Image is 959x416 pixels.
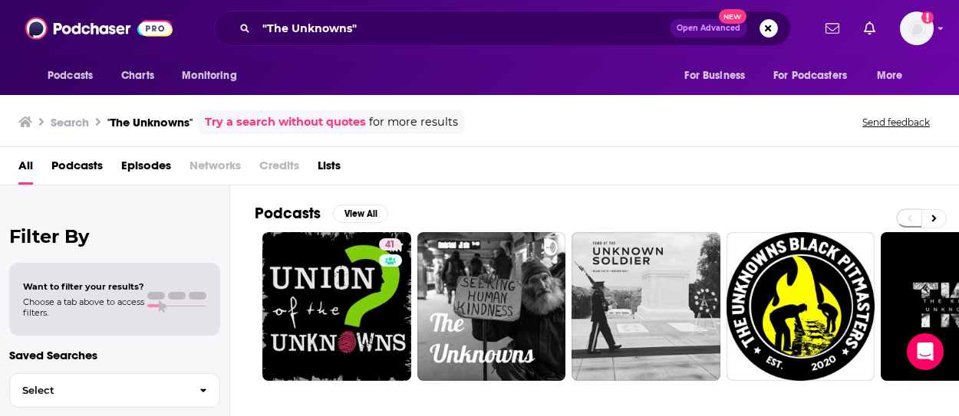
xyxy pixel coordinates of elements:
[674,61,764,90] button: open menu
[333,205,388,223] button: View All
[182,65,236,87] span: Monitoring
[259,153,299,185] span: Credits
[23,296,144,318] span: Choose a tab above to access filters.
[25,14,173,43] img: Podchaser - Follow, Share and Rate Podcasts
[819,15,845,41] a: Show notifications dropdown
[9,348,220,362] p: Saved Searches
[858,116,934,129] button: Send feedback
[51,115,89,129] h3: Search
[677,25,740,32] span: Open Advanced
[262,232,411,381] a: 41
[900,11,934,45] button: Show profile menu
[37,61,113,90] button: open menu
[121,153,171,185] a: Episodes
[214,11,791,46] div: Search podcasts, credits, & more...
[369,113,458,131] span: for more results
[10,385,187,395] span: Select
[111,61,163,90] a: Charts
[907,333,944,370] div: Open Intercom Messenger
[318,153,341,185] a: Lists
[48,65,93,87] span: Podcasts
[121,65,154,87] span: Charts
[51,153,103,185] a: Podcasts
[866,61,922,90] button: open menu
[385,237,395,253] span: 41
[684,65,745,87] span: For Business
[18,153,33,185] a: All
[255,204,321,223] h2: Podcasts
[900,11,934,45] span: Logged in as hannah.bishop
[23,281,144,292] span: Want to filter your results?
[171,61,256,90] button: open menu
[858,15,882,41] a: Show notifications dropdown
[255,204,388,223] a: PodcastsView All
[9,225,220,247] h2: Filter By
[877,65,903,87] span: More
[379,238,401,251] a: 41
[719,9,746,24] span: New
[205,113,366,131] a: Try a search without quotes
[189,153,241,185] span: Networks
[9,373,220,408] button: Select
[670,19,747,38] button: Open AdvancedNew
[107,115,193,129] h3: "The Unknowns"
[773,65,847,87] span: For Podcasters
[763,61,869,90] button: open menu
[900,11,934,45] img: User Profile
[256,16,670,41] input: Search podcasts, credits, & more...
[921,11,934,24] svg: Add a profile image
